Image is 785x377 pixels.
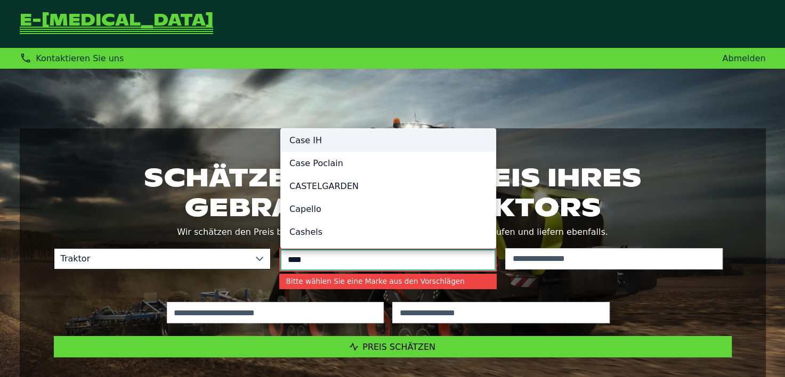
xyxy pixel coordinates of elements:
[281,243,496,266] li: Caterpillar
[54,249,249,269] span: Traktor
[20,52,124,64] div: Kontaktieren Sie uns
[54,336,732,357] button: Preis schätzen
[36,53,124,63] span: Kontaktieren Sie uns
[281,175,496,198] li: CASTELGARDEN
[54,162,732,222] h1: Schätzen Sie den Preis Ihres gebrauchten Traktors
[281,125,496,339] ul: Option List
[281,152,496,175] li: Case Poclain
[362,342,435,352] span: Preis schätzen
[281,220,496,243] li: Cashels
[722,53,765,63] a: Abmelden
[20,13,213,35] a: Zurück zur Startseite
[54,225,732,240] p: Wir schätzen den Preis basierend auf umfangreichen Preisdaten. Wir verkaufen und liefern ebenfalls.
[279,274,497,290] small: Bitte wählen Sie eine Marke aus den Vorschlägen
[281,129,496,152] li: Case IH
[281,198,496,220] li: Capello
